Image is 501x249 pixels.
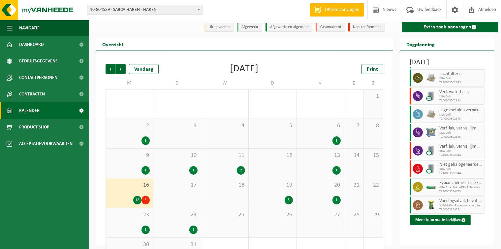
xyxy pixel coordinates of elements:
[19,69,57,86] span: Contactpersonen
[439,95,483,99] span: KGA Colli
[439,99,483,103] span: T240003502844
[189,166,198,175] div: 1
[332,136,341,145] div: 1
[19,102,40,119] span: Kalender
[141,226,150,234] div: 1
[133,196,141,204] div: 12
[157,241,198,248] span: 31
[348,211,360,219] span: 28
[364,77,383,89] td: Z
[426,73,436,83] img: LP-PA-00000-WDN-11
[348,182,360,189] span: 21
[19,135,73,152] span: Acceptatievoorwaarden
[439,153,483,157] span: T240003502844
[439,108,483,113] span: Lege metalen verpakkingen van diverse gevaarlijke stoffen en voorwerpen
[157,122,198,129] span: 3
[19,20,40,36] span: Navigatie
[439,135,483,139] span: T240003502843
[348,152,360,159] span: 14
[426,127,436,137] img: PB-AP-0800-MET-02-01
[426,200,436,210] img: WB-0140-HPE-GN-50
[439,180,483,186] span: Fysico-chemisch slib / filterkoeken
[426,164,436,174] img: LP-LD-00200-CU
[439,117,483,121] span: T240003502843
[87,5,202,15] span: 10-804589 - SABCA HAREN - HAREN
[439,162,483,167] span: Niet gehalogeneerde solventen - hoogcalorisch in 200lt-vat
[19,53,58,69] span: Bedrijfsgegevens
[252,122,293,129] span: 5
[439,171,483,175] span: T240003502844
[96,38,130,51] h2: Overzicht
[204,152,245,159] span: 11
[116,64,126,74] span: Volgende
[300,182,341,189] span: 20
[19,119,49,135] span: Product Shop
[426,109,436,119] img: LP-PA-00000-WDN-11
[426,185,436,190] img: HK-XC-10-GN-00
[439,131,483,135] span: KGA Colli
[141,136,150,145] div: 1
[439,113,483,117] span: KGA Colli
[201,77,249,89] td: W
[426,146,436,156] img: LP-LD-00200-CU
[204,23,234,32] li: Uit te voeren
[367,67,378,72] span: Print
[300,152,341,159] span: 13
[332,196,341,204] div: 1
[106,64,115,74] span: Vorige
[252,211,293,219] span: 26
[19,36,44,53] span: Dashboard
[439,167,483,171] span: KGA Colli
[109,182,150,189] span: 16
[297,77,344,89] td: V
[323,7,361,13] span: Offerte aanvragen
[439,126,483,131] span: Verf, lak, vernis, lijm en inkt, industrieel in kleinverpakking
[439,204,483,208] span: WB-0140-HP voedingsafval, bevat producten van dierlijke oors
[109,152,150,159] span: 9
[439,208,483,212] span: T240002864581
[19,86,45,102] span: Contracten
[367,122,380,129] span: 8
[109,122,150,129] span: 2
[237,23,262,32] li: Afgewerkt
[252,182,293,189] span: 19
[439,198,483,204] span: Voedingsafval, bevat producten van dierlijke oorsprong, onverpakt, categorie 3
[410,215,471,225] button: Meer informatie bekijken
[348,23,385,32] li: Non-conformiteit
[439,149,483,153] span: KGA Colli
[230,64,259,74] div: [DATE]
[439,89,483,95] span: Verf, waterbasis
[266,23,312,32] li: Afgewerkt en afgemeld
[439,190,483,194] span: T240003534675
[400,38,441,51] h2: Dagplanning
[344,77,364,89] td: Z
[300,122,341,129] span: 6
[348,122,360,129] span: 7
[204,211,245,219] span: 25
[109,211,150,219] span: 23
[141,166,150,175] div: 1
[106,77,153,89] td: M
[141,196,150,204] div: 5
[439,144,483,149] span: Verf, lak, vernis, lijm en inkt, industrieel in 200lt-vat
[439,186,483,190] span: KGA Afzet Niet ADR - Filterkoeken
[189,226,198,234] div: 1
[439,77,483,81] span: KGA Colli
[204,182,245,189] span: 18
[367,93,380,100] span: 1
[129,64,159,74] div: Vandaag
[332,166,341,175] div: 1
[249,77,297,89] td: D
[316,23,345,32] li: Geannuleerd
[157,211,198,219] span: 24
[402,22,498,32] a: Extra taak aanvragen
[439,81,483,85] span: T240003502843
[367,152,380,159] span: 15
[252,152,293,159] span: 12
[109,241,150,248] span: 30
[153,77,201,89] td: D
[367,211,380,219] span: 29
[237,166,245,175] div: 2
[204,122,245,129] span: 4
